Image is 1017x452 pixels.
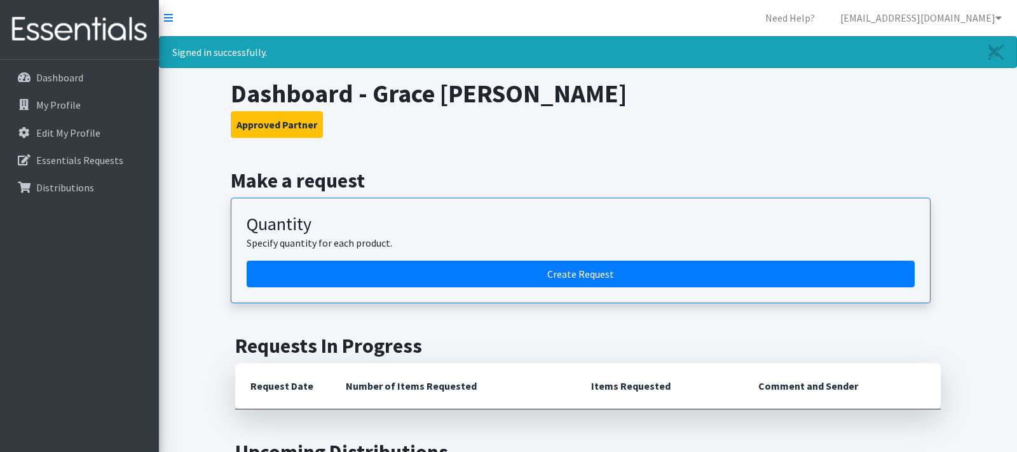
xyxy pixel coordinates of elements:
a: [EMAIL_ADDRESS][DOMAIN_NAME] [830,5,1012,31]
a: Dashboard [5,65,154,90]
p: Essentials Requests [36,154,123,167]
a: Edit My Profile [5,120,154,146]
th: Request Date [235,363,331,409]
h2: Requests In Progress [235,334,941,358]
th: Comment and Sender [743,363,941,409]
h2: Make a request [231,168,946,193]
a: Need Help? [755,5,825,31]
a: Distributions [5,175,154,200]
th: Items Requested [576,363,743,409]
th: Number of Items Requested [331,363,576,409]
a: Create a request by quantity [247,261,915,287]
div: Signed in successfully. [159,36,1017,68]
p: My Profile [36,99,81,111]
button: Approved Partner [231,111,323,138]
a: Close [976,37,1016,67]
p: Distributions [36,181,94,194]
p: Edit My Profile [36,127,100,139]
h1: Dashboard - Grace [PERSON_NAME] [231,78,946,109]
img: HumanEssentials [5,8,154,51]
a: Essentials Requests [5,147,154,173]
p: Specify quantity for each product. [247,235,915,250]
a: My Profile [5,92,154,118]
h3: Quantity [247,214,915,235]
p: Dashboard [36,71,83,84]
